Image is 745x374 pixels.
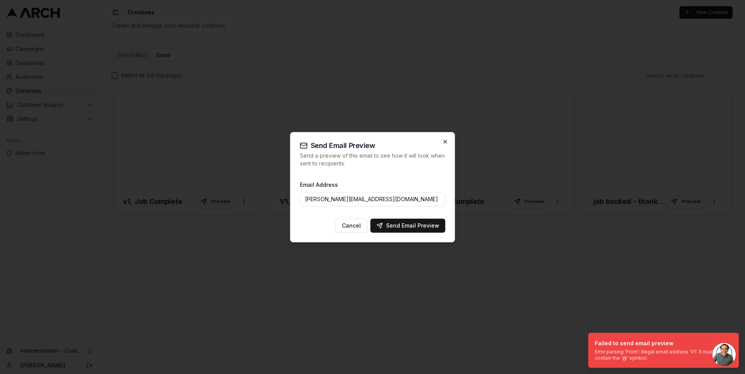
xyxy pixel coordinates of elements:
[300,152,445,167] p: Send a preview of this email to see how it will look when sent to recipients.
[377,222,439,230] div: Send Email Preview
[335,219,367,233] button: Cancel
[595,339,729,347] div: Failed to send email preview
[595,349,729,361] div: Error parsing 'From': Illegal email address 'V1'. It must contain the '@' symbol.
[300,192,445,206] input: Enter email address to receive preview
[300,142,445,150] h2: Send Email Preview
[300,181,338,188] label: Email Address
[371,219,445,233] button: Send Email Preview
